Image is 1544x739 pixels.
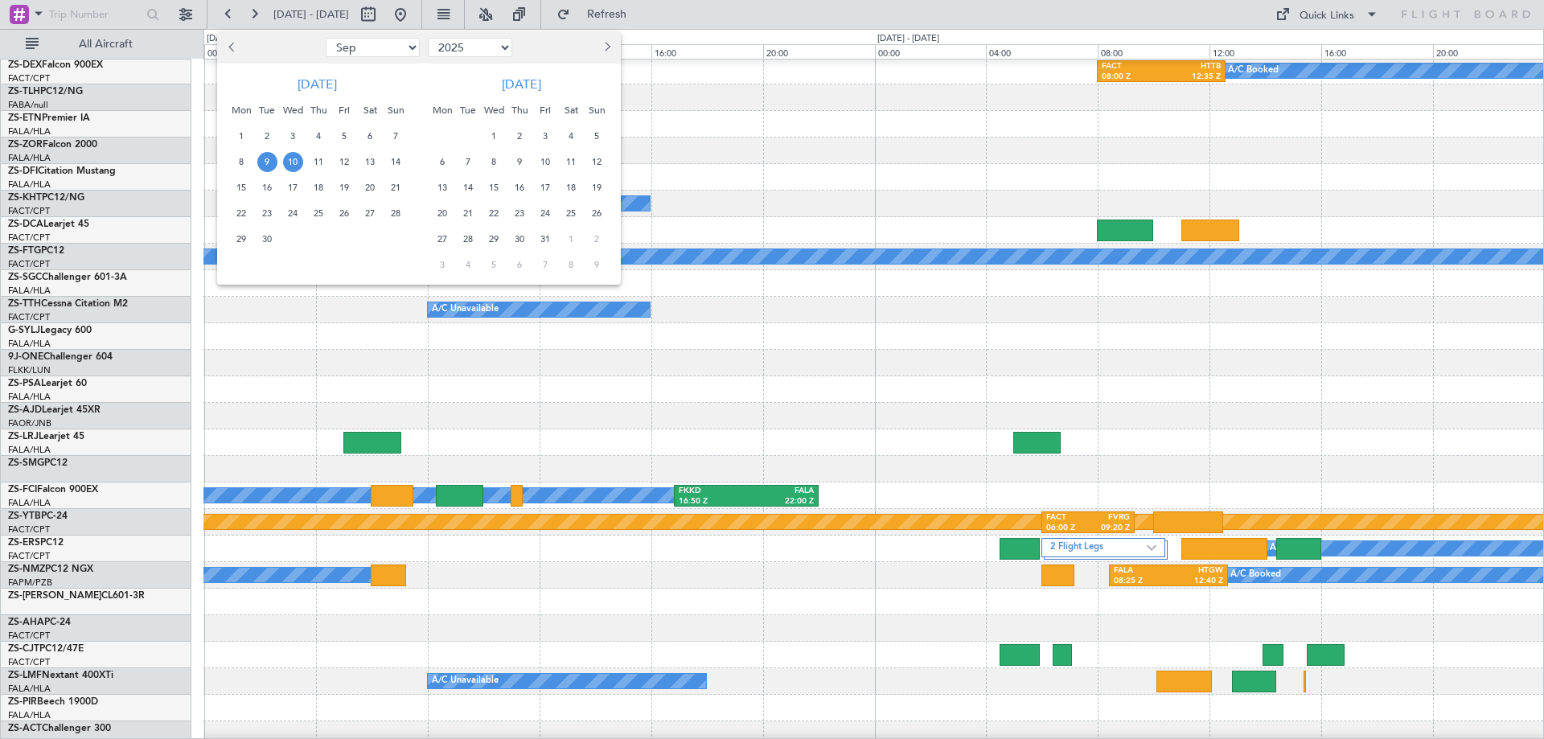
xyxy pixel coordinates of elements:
span: 21 [458,203,478,224]
span: 1 [484,126,504,146]
span: 2 [257,126,277,146]
span: 30 [257,229,277,249]
span: 3 [433,255,453,275]
span: 28 [386,203,406,224]
div: Fri [331,97,357,123]
div: 23-9-2025 [254,200,280,226]
span: 15 [484,178,504,198]
div: 2-9-2025 [254,123,280,149]
div: 30-9-2025 [254,226,280,252]
div: 12-9-2025 [331,149,357,174]
div: 15-10-2025 [481,174,507,200]
span: 5 [587,126,607,146]
div: 11-10-2025 [558,149,584,174]
div: 16-10-2025 [507,174,532,200]
div: 30-10-2025 [507,226,532,252]
span: 18 [309,178,329,198]
div: 7-9-2025 [383,123,409,149]
div: Sat [558,97,584,123]
div: 29-10-2025 [481,226,507,252]
div: 31-10-2025 [532,226,558,252]
div: 9-9-2025 [254,149,280,174]
span: 25 [561,203,581,224]
span: 4 [458,255,478,275]
div: 24-10-2025 [532,200,558,226]
div: 4-9-2025 [306,123,331,149]
span: 20 [433,203,453,224]
span: 20 [360,178,380,198]
span: 5 [484,255,504,275]
span: 2 [510,126,530,146]
div: 8-10-2025 [481,149,507,174]
span: 1 [232,126,252,146]
div: 15-9-2025 [228,174,254,200]
div: 29-9-2025 [228,226,254,252]
span: 11 [561,152,581,172]
span: 27 [360,203,380,224]
span: 26 [335,203,355,224]
span: 24 [283,203,303,224]
div: 5-10-2025 [584,123,610,149]
div: 19-9-2025 [331,174,357,200]
div: 6-10-2025 [429,149,455,174]
div: 12-10-2025 [584,149,610,174]
div: 6-9-2025 [357,123,383,149]
span: 17 [536,178,556,198]
div: 22-10-2025 [481,200,507,226]
div: 3-10-2025 [532,123,558,149]
div: 1-9-2025 [228,123,254,149]
span: 12 [587,152,607,172]
span: 22 [232,203,252,224]
span: 9 [257,152,277,172]
div: 20-9-2025 [357,174,383,200]
div: Sun [383,97,409,123]
div: Mon [228,97,254,123]
div: 21-9-2025 [383,174,409,200]
div: Fri [532,97,558,123]
div: 6-11-2025 [507,252,532,277]
div: 19-10-2025 [584,174,610,200]
div: 21-10-2025 [455,200,481,226]
span: 3 [536,126,556,146]
span: 7 [458,152,478,172]
div: 4-10-2025 [558,123,584,149]
div: 13-10-2025 [429,174,455,200]
span: 3 [283,126,303,146]
button: Next month [597,35,615,60]
span: 2 [587,229,607,249]
span: 31 [536,229,556,249]
div: 10-9-2025 [280,149,306,174]
div: 20-10-2025 [429,200,455,226]
div: 8-9-2025 [228,149,254,174]
span: 23 [510,203,530,224]
span: 5 [335,126,355,146]
span: 16 [257,178,277,198]
span: 12 [335,152,355,172]
div: 18-9-2025 [306,174,331,200]
div: 17-10-2025 [532,174,558,200]
div: 27-9-2025 [357,200,383,226]
span: 30 [510,229,530,249]
div: Mon [429,97,455,123]
div: 28-9-2025 [383,200,409,226]
div: 2-11-2025 [584,226,610,252]
span: 6 [510,255,530,275]
div: Thu [306,97,331,123]
div: 7-10-2025 [455,149,481,174]
span: 13 [433,178,453,198]
div: 18-10-2025 [558,174,584,200]
div: 26-9-2025 [331,200,357,226]
span: 6 [360,126,380,146]
div: Thu [507,97,532,123]
span: 4 [309,126,329,146]
span: 19 [587,178,607,198]
span: 27 [433,229,453,249]
div: 25-9-2025 [306,200,331,226]
div: 17-9-2025 [280,174,306,200]
div: 4-11-2025 [455,252,481,277]
span: 26 [587,203,607,224]
div: Sun [584,97,610,123]
button: Previous month [224,35,241,60]
div: Wed [481,97,507,123]
select: Select year [428,38,512,57]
